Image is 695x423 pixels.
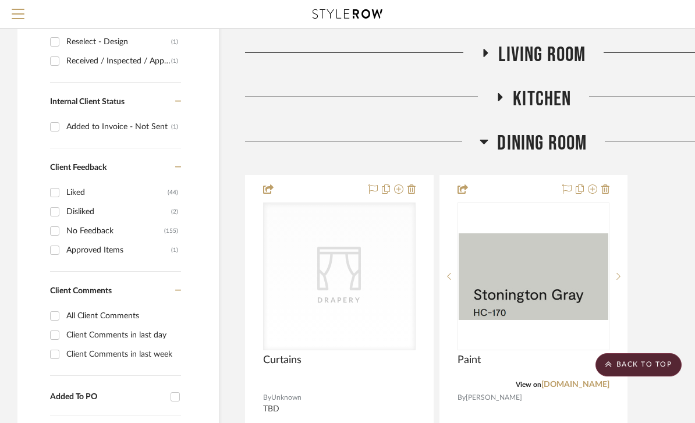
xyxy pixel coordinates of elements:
div: Added to Invoice - Not Sent [66,118,171,136]
span: Kitchen [513,87,571,112]
div: (44) [168,183,178,202]
img: Paint [459,233,609,320]
div: Drapery [281,294,398,306]
span: Internal Client Status [50,98,125,106]
span: Paint [458,354,481,367]
div: All Client Comments [66,307,178,325]
span: Dining Room [497,131,587,156]
div: (155) [164,222,178,240]
span: Unknown [271,392,302,403]
div: Liked [66,183,168,202]
span: Client Feedback [50,163,107,172]
div: Approved Items [66,241,171,260]
div: (1) [171,118,178,136]
div: (2) [171,202,178,221]
span: View on [516,381,541,388]
div: Received / Inspected / Approved [66,52,171,70]
scroll-to-top-button: BACK TO TOP [595,353,682,376]
span: Living Room [498,42,586,67]
div: Client Comments in last day [66,326,178,344]
div: Disliked [66,202,171,221]
span: [PERSON_NAME] [466,392,522,403]
div: Client Comments in last week [66,345,178,364]
span: Client Comments [50,287,112,295]
div: (1) [171,52,178,70]
span: Curtains [263,354,302,367]
a: [DOMAIN_NAME] [541,381,609,389]
span: By [458,392,466,403]
div: (1) [171,241,178,260]
span: By [263,392,271,403]
div: Reselect - Design [66,33,171,51]
div: No Feedback [66,222,164,240]
div: (1) [171,33,178,51]
div: Added To PO [50,392,165,402]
